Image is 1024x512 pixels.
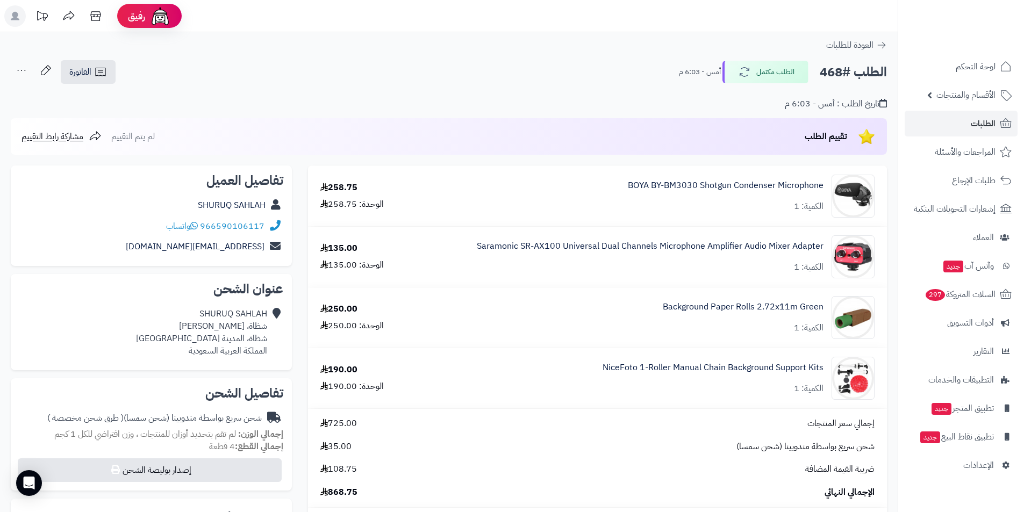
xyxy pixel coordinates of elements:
span: 108.75 [320,463,357,475]
div: الوحدة: 135.00 [320,259,384,271]
div: الكمية: 1 [794,200,824,213]
img: logo-2.png [951,30,1014,53]
div: SHURUQ SAHLAH شظاة، [PERSON_NAME] شظاة، المدينة [GEOGRAPHIC_DATA] المملكة العربية السعودية [136,308,267,357]
div: 135.00 [320,242,357,255]
img: ai-face.png [149,5,171,27]
div: الوحدة: 190.00 [320,380,384,393]
span: جديد [932,403,951,415]
div: تاريخ الطلب : أمس - 6:03 م [785,98,887,110]
span: جديد [943,261,963,272]
span: السلات المتروكة [925,287,996,302]
a: SHURUQ SAHLAH [198,199,266,212]
a: الإعدادات [905,452,1018,478]
span: التقارير [973,344,994,359]
a: أدوات التسويق [905,310,1018,336]
div: الكمية: 1 [794,383,824,395]
span: الطلبات [971,116,996,131]
div: 258.75 [320,182,357,194]
a: العملاء [905,225,1018,250]
span: إشعارات التحويلات البنكية [914,201,996,217]
span: الإعدادات [963,458,994,473]
a: طلبات الإرجاع [905,168,1018,193]
span: شحن سريع بواسطة مندوبينا (شحن سمسا) [736,441,875,453]
a: التطبيقات والخدمات [905,367,1018,393]
span: تطبيق نقاط البيع [919,429,994,444]
a: وآتس آبجديد [905,253,1018,279]
a: 966590106117 [200,220,264,233]
a: المراجعات والأسئلة [905,139,1018,165]
a: التقارير [905,338,1018,364]
strong: إجمالي الوزن: [238,428,283,441]
a: مشاركة رابط التقييم [22,130,102,143]
img: 1641835162-4897040884662.2-90x90.jpg [832,235,874,278]
img: 1637174943-BM3030%20%201-90x90.jpg [832,175,874,218]
a: Saramonic SR-AX100 Universal Dual Channels Microphone Amplifier Audio Mixer Adapter [477,240,824,253]
h2: تفاصيل العميل [19,174,283,187]
span: تقييم الطلب [805,130,847,143]
img: 1724498830-54-90x90.jpg [832,296,874,339]
div: Open Intercom Messenger [16,470,42,496]
span: 868.75 [320,486,357,499]
a: تحديثات المنصة [28,5,55,30]
span: لوحة التحكم [956,59,996,74]
span: لم يتم التقييم [111,130,155,143]
span: 297 [926,289,945,301]
img: 1734609022-NiceFoto%201-Roller%20(3)-800x1000-90x90.jpg [832,357,874,400]
span: رفيق [128,10,145,23]
a: السلات المتروكة297 [905,282,1018,307]
span: الفاتورة [69,66,91,78]
div: شحن سريع بواسطة مندوبينا (شحن سمسا) [47,412,262,424]
strong: إجمالي القطع: [235,440,283,453]
span: ضريبة القيمة المضافة [805,463,875,475]
h2: تفاصيل الشحن [19,387,283,400]
span: طلبات الإرجاع [952,173,996,188]
span: العملاء [973,230,994,245]
a: NiceFoto 1-Roller Manual Chain Background Support Kits [603,362,824,374]
small: 4 قطعة [209,440,283,453]
a: تطبيق نقاط البيعجديد [905,424,1018,450]
span: المراجعات والأسئلة [935,145,996,160]
button: إصدار بوليصة الشحن [18,458,282,482]
a: [EMAIL_ADDRESS][DOMAIN_NAME] [126,240,264,253]
div: 190.00 [320,364,357,376]
div: 250.00 [320,303,357,315]
span: جديد [920,431,940,443]
span: الأقسام والمنتجات [936,88,996,103]
span: 725.00 [320,417,357,430]
h2: عنوان الشحن [19,283,283,295]
span: أدوات التسويق [947,315,994,330]
div: الوحدة: 258.75 [320,198,384,211]
span: تطبيق المتجر [930,401,994,416]
a: BOYA BY-BM3030 Shotgun Condenser Microphone [628,179,824,192]
span: 35.00 [320,441,352,453]
span: إجمالي سعر المنتجات [807,417,875,430]
span: الإجمالي النهائي [825,486,875,499]
span: ( طرق شحن مخصصة ) [47,412,124,424]
span: لم تقم بتحديد أوزان للمنتجات ، وزن افتراضي للكل 1 كجم [54,428,236,441]
a: تطبيق المتجرجديد [905,395,1018,421]
div: الكمية: 1 [794,261,824,273]
button: الطلب مكتمل [722,61,808,83]
a: لوحة التحكم [905,54,1018,80]
a: الفاتورة [61,60,116,84]
a: Background Paper Rolls 2.72x11m Green [663,301,824,313]
a: العودة للطلبات [826,39,887,52]
span: وآتس آب [942,258,994,273]
a: الطلبات [905,111,1018,136]
a: واتساب [166,220,198,233]
span: العودة للطلبات [826,39,873,52]
small: أمس - 6:03 م [679,67,721,77]
div: الوحدة: 250.00 [320,320,384,332]
span: مشاركة رابط التقييم [22,130,83,143]
span: التطبيقات والخدمات [928,372,994,387]
div: الكمية: 1 [794,322,824,334]
a: إشعارات التحويلات البنكية [905,196,1018,222]
h2: الطلب #468 [820,61,887,83]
